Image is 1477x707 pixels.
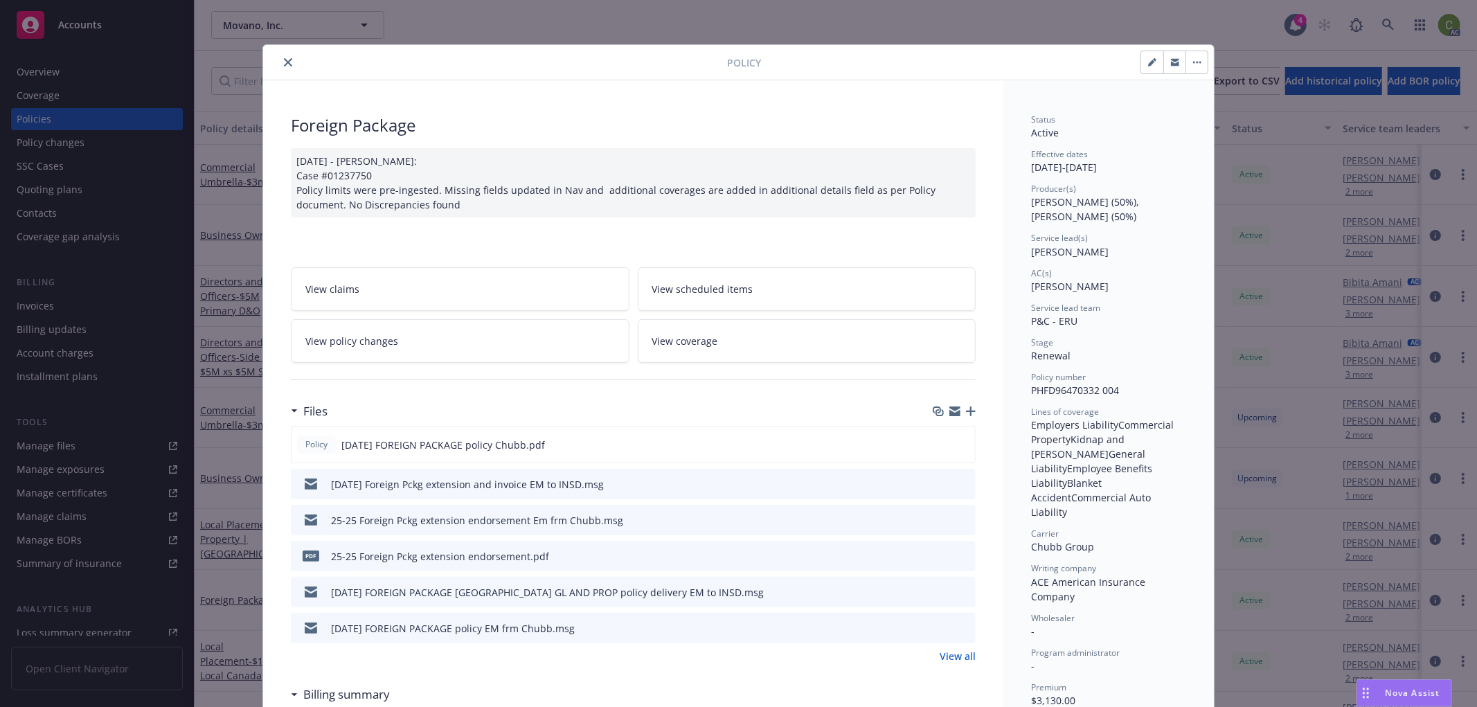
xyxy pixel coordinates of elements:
[1031,433,1127,460] span: Kidnap and [PERSON_NAME]
[303,551,319,561] span: pdf
[1031,314,1077,328] span: P&C - ERU
[303,686,390,704] h3: Billing summary
[1031,681,1066,693] span: Premium
[305,334,398,348] span: View policy changes
[1031,659,1035,672] span: -
[331,477,604,492] div: [DATE] Foreign Pckg extension and invoice EM to INSD.msg
[303,438,330,451] span: Policy
[936,585,947,600] button: download file
[291,114,976,137] div: Foreign Package
[1031,625,1035,638] span: -
[1031,114,1055,125] span: Status
[1031,232,1088,244] span: Service lead(s)
[727,55,761,70] span: Policy
[1031,562,1096,574] span: Writing company
[958,477,970,492] button: preview file
[1031,418,1118,431] span: Employers Liability
[1031,418,1176,446] span: Commercial Property
[305,282,359,296] span: View claims
[936,513,947,528] button: download file
[1031,337,1053,348] span: Stage
[957,438,969,452] button: preview file
[1031,647,1120,659] span: Program administrator
[1031,384,1119,397] span: PHFD96470332 004
[1031,612,1075,624] span: Wholesaler
[638,319,976,363] a: View coverage
[1031,245,1109,258] span: [PERSON_NAME]
[936,549,947,564] button: download file
[291,267,629,311] a: View claims
[1031,406,1099,418] span: Lines of coverage
[291,402,328,420] div: Files
[291,148,976,217] div: [DATE] - [PERSON_NAME]: Case #01237750 Policy limits were pre-ingested. Missing fields updated in...
[1031,183,1076,195] span: Producer(s)
[1031,302,1100,314] span: Service lead team
[1031,462,1155,490] span: Employee Benefits Liability
[935,438,946,452] button: download file
[291,319,629,363] a: View policy changes
[1031,540,1094,553] span: Chubb Group
[1031,694,1075,707] span: $3,130.00
[1031,371,1086,383] span: Policy number
[1031,126,1059,139] span: Active
[1031,528,1059,539] span: Carrier
[1031,195,1142,223] span: [PERSON_NAME] (50%), [PERSON_NAME] (50%)
[1357,680,1375,706] div: Drag to move
[652,282,753,296] span: View scheduled items
[1031,148,1186,174] div: [DATE] - [DATE]
[936,621,947,636] button: download file
[331,513,623,528] div: 25-25 Foreign Pckg extension endorsement Em frm Chubb.msg
[303,402,328,420] h3: Files
[958,585,970,600] button: preview file
[1031,280,1109,293] span: [PERSON_NAME]
[958,621,970,636] button: preview file
[958,549,970,564] button: preview file
[638,267,976,311] a: View scheduled items
[331,585,764,600] div: [DATE] FOREIGN PACKAGE [GEOGRAPHIC_DATA] GL AND PROP policy delivery EM to INSD.msg
[936,477,947,492] button: download file
[291,686,390,704] div: Billing summary
[1031,267,1052,279] span: AC(s)
[1031,349,1071,362] span: Renewal
[280,54,296,71] button: close
[1357,679,1452,707] button: Nova Assist
[1031,575,1148,603] span: ACE American Insurance Company
[1031,447,1148,475] span: General Liability
[958,513,970,528] button: preview file
[940,649,976,663] a: View all
[331,621,575,636] div: [DATE] FOREIGN PACKAGE policy EM frm Chubb.msg
[1031,148,1088,160] span: Effective dates
[1031,476,1104,504] span: Blanket Accident
[652,334,718,348] span: View coverage
[331,549,549,564] div: 25-25 Foreign Pckg extension endorsement.pdf
[1031,491,1154,519] span: Commercial Auto Liability
[341,438,545,452] span: [DATE] FOREIGN PACKAGE policy Chubb.pdf
[1386,687,1440,699] span: Nova Assist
